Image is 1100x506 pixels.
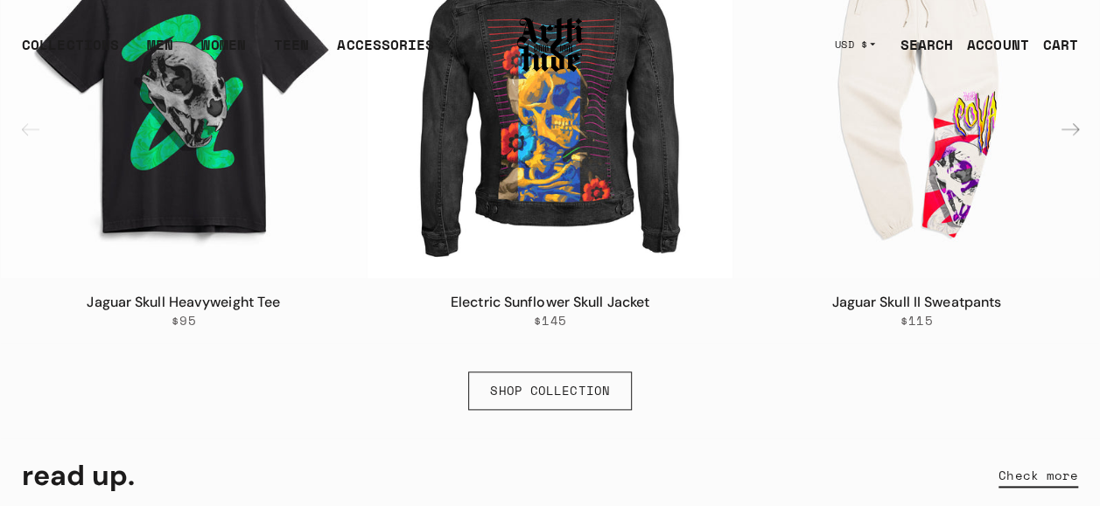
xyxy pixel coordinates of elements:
span: USD $ [835,38,868,52]
div: COLLECTIONS [22,34,119,69]
span: $145 [534,313,566,329]
a: MEN [147,34,173,69]
a: WOMEN [201,34,246,69]
span: $95 [172,313,196,329]
span: $115 [900,313,933,329]
div: ACCESSORIES [337,34,434,69]
a: SHOP COLLECTION [468,371,632,410]
button: USD $ [824,25,886,64]
a: Check more [998,456,1078,495]
a: SEARCH [886,27,953,62]
img: Arttitude [515,15,585,74]
ul: Main navigation [8,34,448,69]
a: ACCOUNT [953,27,1029,62]
div: CART [1043,34,1078,55]
a: TEEN [274,34,309,69]
a: Jaguar Skull II Sweatpants [831,293,1001,311]
a: Open cart [1029,27,1078,62]
div: Next slide [1049,108,1091,150]
a: Electric Sunflower Skull Jacket [451,293,649,311]
h2: read up. [22,458,135,493]
a: Jaguar Skull Heavyweight Tee [87,293,280,311]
